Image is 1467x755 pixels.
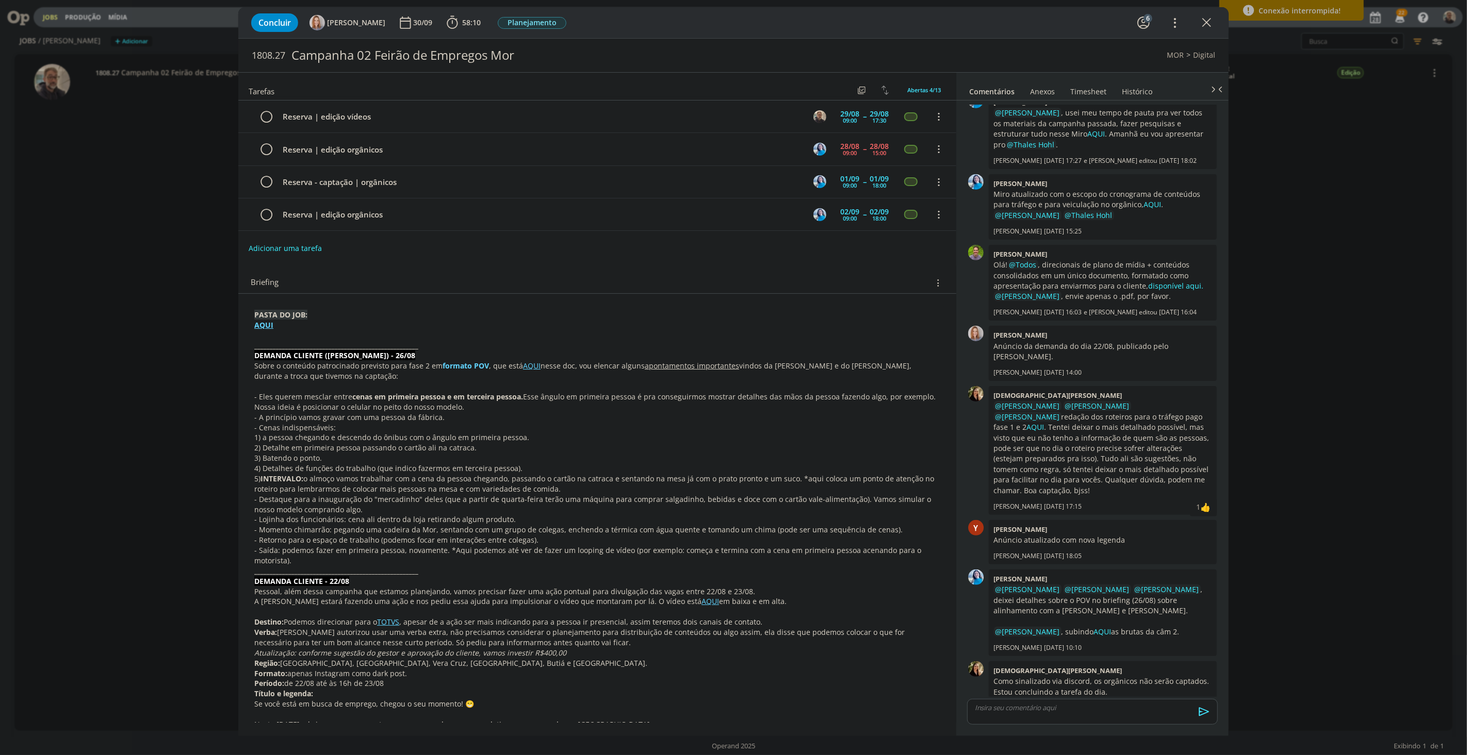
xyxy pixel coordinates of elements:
[1045,551,1082,561] span: [DATE] 18:05
[254,350,415,360] strong: DEMANDA CLIENTE ([PERSON_NAME]) - 26/08
[813,175,826,188] img: E
[843,182,857,188] div: 09:00
[1149,281,1204,291] a: disponível aqui.
[1193,50,1215,60] a: Digital
[254,463,940,474] p: 4) Detalhes de funções do trabalho (que indico fazermos em terceira pessoa).
[994,391,1122,400] b: [DEMOGRAPHIC_DATA][PERSON_NAME]
[254,627,277,637] strong: Verba:
[1045,643,1082,652] span: [DATE] 10:10
[840,110,859,118] div: 29/08
[309,15,385,30] button: A[PERSON_NAME]
[254,678,284,688] strong: Período:
[702,596,719,606] a: AQUI
[254,494,940,515] p: - Destaque para a inauguração do "mercadinho" deles (que a partir de quarta-feira terão uma máqui...
[968,661,984,677] img: C
[968,386,984,401] img: C
[249,84,274,96] span: Tarefas
[254,617,284,627] strong: Destino:
[996,108,1060,118] span: @[PERSON_NAME]
[996,291,1060,301] span: @[PERSON_NAME]
[498,17,566,29] span: Planejamento
[994,227,1042,236] p: [PERSON_NAME]
[377,617,399,627] a: TOTVS
[968,326,984,341] img: A
[1065,584,1130,594] span: @[PERSON_NAME]
[1009,260,1037,270] span: @Todos
[462,18,481,27] span: 58:10
[994,551,1042,561] p: [PERSON_NAME]
[840,208,859,215] div: 02/09
[309,15,325,30] img: A
[870,143,889,150] div: 28/08
[279,208,804,221] div: Reserva | edição orgânicos
[254,525,940,535] p: - Momento chimarrão: pegando uma cadeira da Mor, sentando com um grupo de colegas, enchendo a tér...
[994,330,1048,340] b: [PERSON_NAME]
[994,156,1042,165] p: [PERSON_NAME]
[870,208,889,215] div: 02/09
[352,392,523,401] strong: cenas em primeira pessoa e em terceira pessoa.
[254,689,313,698] strong: Título e legenda:
[843,118,857,123] div: 09:00
[994,108,1212,150] p: , usei meu tempo de pauta pra ver todos os materiais da campanha passada, fazer pesquisas e estru...
[812,109,827,124] button: R
[872,118,886,123] div: 17:30
[994,189,1212,210] p: Miro atualizado com o escopo do cronograma de conteúdos para tráfego e para veiculação no orgânic...
[994,525,1048,534] b: [PERSON_NAME]
[252,50,285,61] span: 1808.27
[254,658,280,668] strong: Região:
[968,520,984,535] div: Y
[258,19,291,27] span: Concluir
[1144,199,1162,209] a: AQUI
[994,401,1212,496] p: redação dos roteiros para o tráfego pago fase 1 e 2 . Tentei deixar o mais detalhado possível, ma...
[996,210,1060,220] span: @[PERSON_NAME]
[994,676,1212,697] p: Como sinalizado via discord, os orgânicos não serão captados. Estou concluindo a tarefa do dia.
[254,699,940,709] p: Se você está em busca de emprego, chegou o seu momento! 😁
[813,143,826,156] img: E
[254,341,418,350] strong: _____________________________________________________
[994,584,1212,616] p: , deixei detalhes sobre o POV no briefing (26/08) sobre alinhamento com a [PERSON_NAME] e [PERSON...
[813,208,826,221] img: E
[994,249,1048,259] b: [PERSON_NAME]
[968,245,984,260] img: T
[1045,308,1082,317] span: [DATE] 16:03
[863,113,866,120] span: --
[238,7,1229,736] div: dialog
[260,474,303,483] strong: INTERVALO:
[254,545,940,566] p: - Saída: podemos fazer em primeira pessoa, novamente. *Aqui podemos até ver de fazer um looping d...
[870,110,889,118] div: 29/08
[254,443,940,453] p: 2) Detalhe em primeira pessoa passando o cartão ali na catraca.
[1070,82,1107,97] a: Timesheet
[254,678,940,689] p: de 22/08 até às 16h de 23/08
[863,178,866,186] span: --
[523,361,541,371] a: AQUI
[443,361,489,371] strong: formato POV
[1135,14,1152,31] button: 6
[994,574,1048,583] b: [PERSON_NAME]
[254,627,940,648] p: [PERSON_NAME] autorizou usar uma verba extra, não precisamos considerar o planejamento para distr...
[812,174,827,190] button: E
[279,110,804,123] div: Reserva | edição vídeos
[863,211,866,218] span: --
[254,320,273,330] strong: AQUI
[994,260,1212,302] p: Olá! , direcionais de plano de mídia + conteúdos consolidados em um único documento, formatado co...
[279,143,804,156] div: Reserva | edição orgânicos
[254,596,940,607] p: A [PERSON_NAME] estará fazendo uma ação e nos pediu essa ajuda para impulsionar o vídeo que monta...
[254,648,566,658] em: Atualização: conforme sugestão do gestor e aprovação do cliente, vamos investir R$400,00
[254,617,940,627] p: Podemos direcionar para o , apesar de a ação ser mais indicando para a pessoa ir presencial, assi...
[968,569,984,585] img: E
[254,535,940,545] p: - Retorno para o espaço de trabalho (podemos focar em interações entre colegas).
[254,668,940,679] p: apenas Instagram como dark post.
[812,207,827,222] button: E
[994,341,1212,362] p: Anúncio da demanda do dia 22/08, publicado pelo [PERSON_NAME].
[996,401,1060,411] span: @[PERSON_NAME]
[327,19,385,26] span: [PERSON_NAME]
[1065,401,1130,411] span: @[PERSON_NAME]
[1030,87,1055,97] div: Anexos
[254,668,287,678] strong: Formato:
[1088,129,1105,139] a: AQUI
[254,432,940,443] p: 1) a pessoa chegando e descendo do ônibus com o ângulo em primeira pessoa.
[1144,14,1152,23] div: 6
[1045,227,1082,236] span: [DATE] 15:25
[279,176,804,189] div: Reserva - captação | orgânicos
[1045,368,1082,377] span: [DATE] 14:00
